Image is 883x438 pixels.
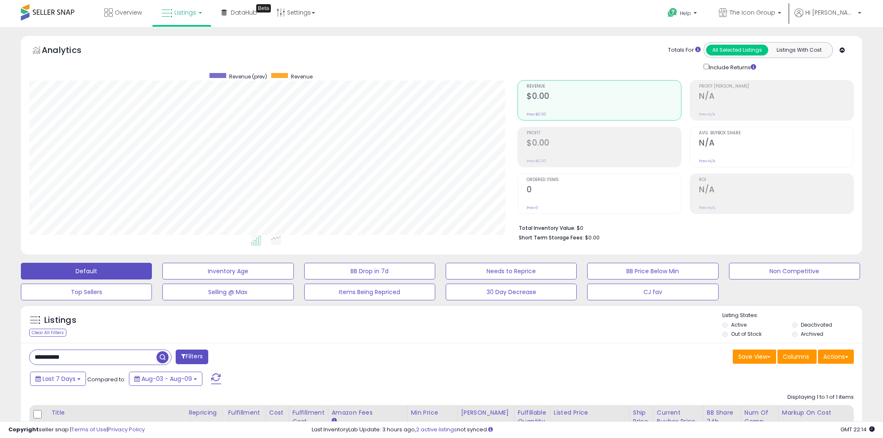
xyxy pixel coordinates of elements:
div: Fulfillment [228,408,262,417]
h2: $0.00 [527,91,681,103]
label: Out of Stock [731,330,762,337]
button: Default [21,263,152,279]
span: Last 7 Days [43,375,76,383]
strong: Copyright [8,425,39,433]
span: Columns [783,352,809,361]
button: Aug-03 - Aug-09 [129,372,202,386]
span: Profit [PERSON_NAME] [699,84,853,89]
span: Revenue [527,84,681,89]
div: Displaying 1 to 1 of 1 items [787,393,854,401]
button: Save View [733,350,776,364]
h2: N/A [699,91,853,103]
h2: 0 [527,185,681,196]
button: Last 7 Days [30,372,86,386]
button: Items Being Repriced [304,284,435,300]
small: Prev: 0 [527,205,538,210]
span: Listings [174,8,196,17]
a: 2 active listings [416,425,457,433]
span: Profit [527,131,681,136]
button: Filters [176,350,208,364]
i: Get Help [667,8,678,18]
span: DataHub [231,8,257,17]
a: Terms of Use [71,425,107,433]
div: Tooltip anchor [256,4,271,13]
button: Non Competitive [729,263,860,279]
button: Inventory Age [162,263,293,279]
button: CJ fav [587,284,718,300]
div: Markup on Cost [782,408,854,417]
div: Cost [269,408,285,417]
span: Avg. Buybox Share [699,131,853,136]
a: Privacy Policy [108,425,145,433]
span: 2025-08-17 22:14 GMT [840,425,875,433]
button: All Selected Listings [706,45,768,55]
div: seller snap | | [8,426,145,434]
button: Listings With Cost [768,45,830,55]
h5: Analytics [42,44,98,58]
button: Columns [777,350,817,364]
small: Amazon Fees. [332,417,337,425]
button: BB Drop in 7d [304,263,435,279]
button: BB Price Below Min [587,263,718,279]
h2: $0.00 [527,138,681,149]
label: Deactivated [801,321,832,328]
span: Revenue [291,73,313,80]
p: Listing States: [722,312,862,320]
div: BB Share 24h. [707,408,737,426]
button: Needs to Reprice [446,263,577,279]
div: Min Price [411,408,454,417]
div: Listed Price [554,408,626,417]
div: Clear All Filters [29,329,66,337]
th: The percentage added to the cost of goods (COGS) that forms the calculator for Min & Max prices. [778,405,858,438]
a: Help [661,1,705,27]
span: Help [680,10,691,17]
div: Num of Comp. [744,408,775,426]
div: Repricing [189,408,221,417]
div: Include Returns [697,62,766,72]
div: Ship Price [633,408,650,426]
button: Top Sellers [21,284,152,300]
small: Prev: N/A [699,159,715,164]
button: Selling @ Max [162,284,293,300]
div: Last InventoryLab Update: 3 hours ago, not synced. [312,426,875,434]
button: 30 Day Decrease [446,284,577,300]
span: Aug-03 - Aug-09 [141,375,192,383]
small: Prev: N/A [699,112,715,117]
h2: N/A [699,138,853,149]
small: Prev: $0.00 [527,159,546,164]
div: Current Buybox Price [657,408,700,426]
span: Hi [PERSON_NAME] [805,8,855,17]
div: Fulfillable Quantity [518,408,547,426]
b: Short Term Storage Fees: [519,234,584,241]
span: Ordered Items [527,178,681,182]
label: Active [731,321,747,328]
div: [PERSON_NAME] [461,408,511,417]
span: ROI [699,178,853,182]
span: Revenue (prev) [229,73,267,80]
div: Totals For [668,46,701,54]
div: Title [51,408,182,417]
h5: Listings [44,315,76,326]
button: Actions [818,350,854,364]
div: Amazon Fees [332,408,404,417]
a: Hi [PERSON_NAME] [795,8,861,27]
span: $0.00 [585,234,600,242]
b: Total Inventory Value: [519,224,575,232]
div: Fulfillment Cost [293,408,325,426]
li: $0 [519,222,848,232]
span: The Icon Group [729,8,775,17]
label: Archived [801,330,823,337]
small: Prev: N/A [699,205,715,210]
h2: N/A [699,185,853,196]
span: Overview [115,8,142,17]
span: Compared to: [87,375,126,383]
small: Prev: $0.00 [527,112,546,117]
